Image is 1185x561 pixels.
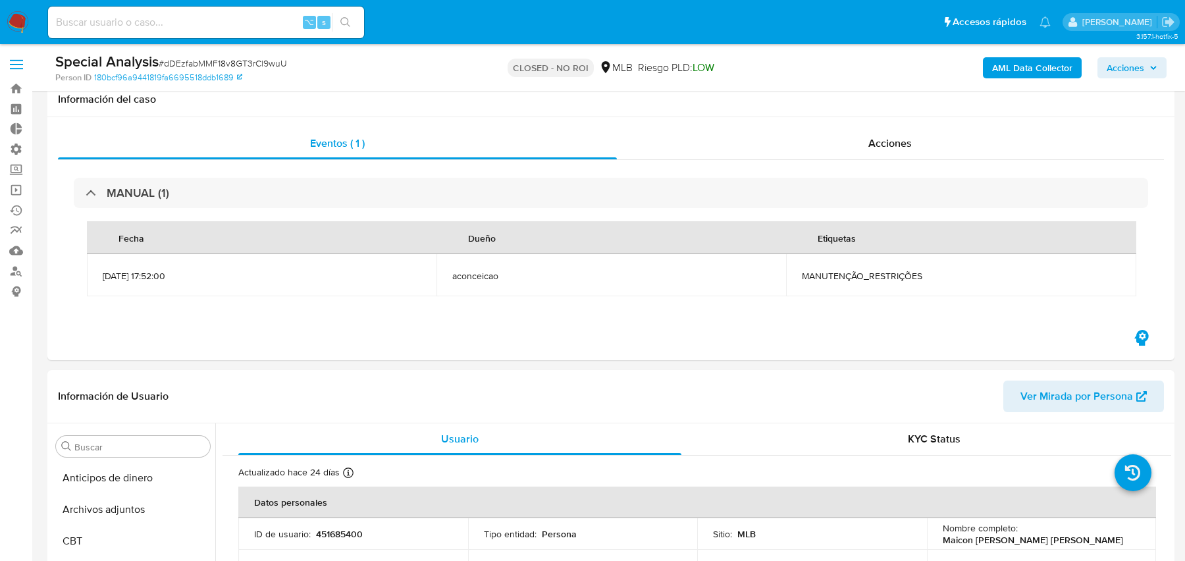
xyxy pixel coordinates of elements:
div: MANUAL (1) [74,178,1148,208]
p: CLOSED - NO ROI [508,59,594,77]
b: Person ID [55,72,92,84]
input: Buscar [74,441,205,453]
a: Salir [1161,15,1175,29]
span: ⌥ [304,16,314,28]
span: aconceicao [452,270,770,282]
h1: Información de Usuario [58,390,169,403]
p: 451685400 [316,528,363,540]
span: Eventos ( 1 ) [310,136,365,151]
a: Notificaciones [1040,16,1051,28]
div: MLB [599,61,633,75]
button: Buscar [61,441,72,452]
p: Persona [542,528,577,540]
span: Ver Mirada por Persona [1020,381,1133,412]
p: Nombre completo : [943,522,1018,534]
h1: Información del caso [58,93,1164,106]
b: Special Analysis [55,51,159,72]
span: Usuario [441,431,479,446]
div: Etiquetas [802,222,872,254]
div: Fecha [103,222,160,254]
button: Anticipos de dinero [51,462,215,494]
button: Ver Mirada por Persona [1003,381,1164,412]
b: AML Data Collector [992,57,1072,78]
p: Maicon [PERSON_NAME] [PERSON_NAME] [943,534,1123,546]
p: Tipo entidad : [484,528,537,540]
p: juan.calo@mercadolibre.com [1082,16,1157,28]
button: Acciones [1097,57,1167,78]
span: Acciones [1107,57,1144,78]
span: s [322,16,326,28]
input: Buscar usuario o caso... [48,14,364,31]
span: KYC Status [908,431,961,446]
span: LOW [693,60,714,75]
h3: MANUAL (1) [107,186,169,200]
div: Dueño [452,222,512,254]
span: # dDEzfabMMF18v8GT3rCl9wuU [159,57,287,70]
p: MLB [737,528,756,540]
p: Sitio : [713,528,732,540]
span: [DATE] 17:52:00 [103,270,421,282]
button: search-icon [332,13,359,32]
a: 180bcf96a9441819fa6695518ddb1689 [94,72,242,84]
span: Riesgo PLD: [638,61,714,75]
button: AML Data Collector [983,57,1082,78]
button: CBT [51,525,215,557]
span: MANUTENÇÃO_RESTRIÇÕES [802,270,1120,282]
th: Datos personales [238,487,1156,518]
button: Archivos adjuntos [51,494,215,525]
span: Accesos rápidos [953,15,1026,29]
p: ID de usuario : [254,528,311,540]
p: Actualizado hace 24 días [238,466,340,479]
span: Acciones [868,136,912,151]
